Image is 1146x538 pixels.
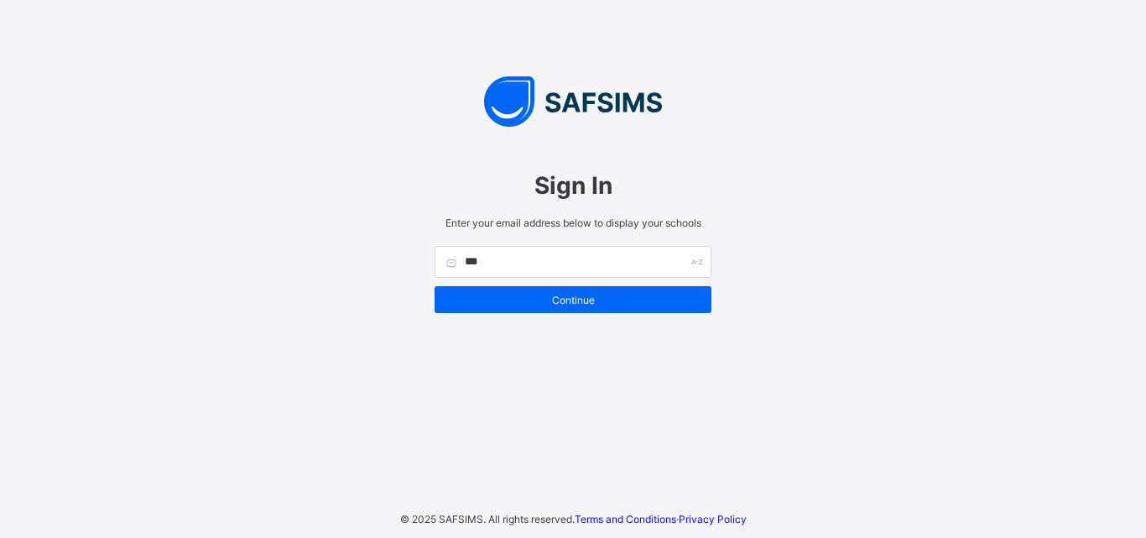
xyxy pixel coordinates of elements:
[435,171,711,200] span: Sign In
[679,513,747,525] a: Privacy Policy
[575,513,676,525] a: Terms and Conditions
[435,217,711,229] span: Enter your email address below to display your schools
[400,513,575,525] span: © 2025 SAFSIMS. All rights reserved.
[575,513,747,525] span: ·
[418,76,728,127] img: SAFSIMS Logo
[447,294,699,306] span: Continue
